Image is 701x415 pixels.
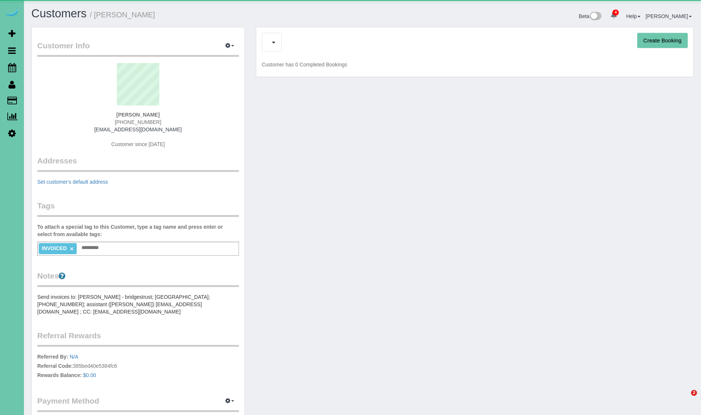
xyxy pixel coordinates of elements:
[646,13,692,19] a: [PERSON_NAME]
[83,372,96,378] a: $0.00
[111,141,165,147] span: Customer since [DATE]
[691,390,697,396] span: 2
[70,354,78,360] a: N/A
[31,7,87,20] a: Customers
[70,246,73,252] a: ×
[37,270,239,287] legend: Notes
[37,330,239,347] legend: Referral Rewards
[37,395,239,412] legend: Payment Method
[262,61,688,68] p: Customer has 0 Completed Bookings
[4,7,19,18] img: Automaid Logo
[37,371,82,379] label: Rewards Balance:
[37,200,239,217] legend: Tags
[37,40,239,57] legend: Customer Info
[37,362,73,370] label: Referral Code:
[37,179,108,185] a: Set customer's default address
[37,293,239,315] pre: Send invoices to: [PERSON_NAME] - bridgestrust; [GEOGRAPHIC_DATA]; [PHONE_NUMBER]; assistant ([PE...
[637,33,688,48] button: Create Booking
[589,12,601,21] img: New interface
[37,223,239,238] label: To attach a special tag to this Customer, type a tag name and press enter or select from availabl...
[115,119,161,125] span: [PHONE_NUMBER]
[607,7,621,24] a: 4
[579,13,602,19] a: Beta
[626,13,641,19] a: Help
[37,353,239,381] p: 385bed40e5384fc6
[676,390,694,408] iframe: Intercom live chat
[612,10,619,15] span: 4
[37,353,68,360] label: Referred By:
[117,112,160,118] strong: [PERSON_NAME]
[90,11,155,19] small: / [PERSON_NAME]
[94,127,182,132] a: [EMAIL_ADDRESS][DOMAIN_NAME]
[42,245,67,251] span: INVOICED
